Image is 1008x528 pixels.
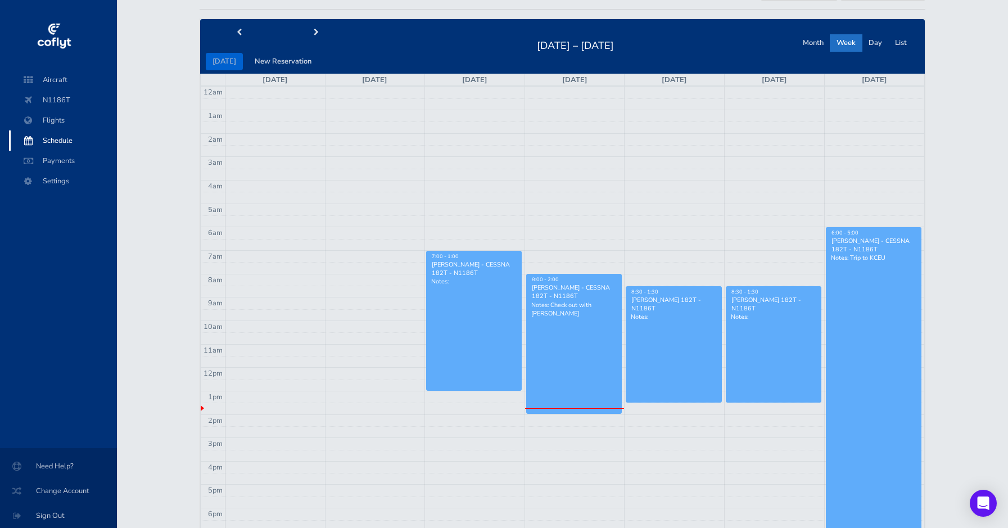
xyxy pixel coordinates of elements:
span: 12am [204,87,223,97]
p: Notes: [631,313,716,321]
h2: [DATE] – [DATE] [530,37,621,52]
p: Notes: [731,313,816,321]
span: N1186T [20,90,106,110]
span: Payments [20,151,106,171]
button: Day [862,34,889,52]
span: 2am [208,134,223,145]
span: 8:30 - 1:30 [631,288,658,295]
button: List [888,34,914,52]
span: 11am [204,345,223,355]
span: Settings [20,171,106,191]
a: [DATE] [562,75,587,85]
p: Notes: Check out with [PERSON_NAME] [531,301,617,318]
span: 8:00 - 2:00 [532,276,559,283]
button: prev [200,24,278,42]
a: [DATE] [662,75,687,85]
a: [DATE] [862,75,887,85]
img: coflyt logo [35,20,73,53]
span: 12pm [204,368,223,378]
span: 3am [208,157,223,168]
span: Flights [20,110,106,130]
p: Notes: Trip to KCEU [831,254,917,262]
button: next [277,24,355,42]
a: [DATE] [263,75,288,85]
span: Need Help? [13,456,103,476]
span: 10am [204,322,223,332]
span: 6pm [208,509,223,519]
span: 6am [208,228,223,238]
span: Schedule [20,130,106,151]
span: 1am [208,111,223,121]
span: 8:30 - 1:30 [731,288,758,295]
span: 5pm [208,485,223,495]
span: 1pm [208,392,223,402]
span: 6:00 - 5:00 [831,229,858,236]
div: [PERSON_NAME] - CESSNA 182T - N1186T [831,237,917,254]
div: [PERSON_NAME] 182T - N1186T [731,296,816,313]
span: 4pm [208,462,223,472]
span: 8am [208,275,223,285]
span: 7am [208,251,223,261]
span: 9am [208,298,223,308]
div: [PERSON_NAME] - CESSNA 182T - N1186T [431,260,517,277]
button: Week [830,34,862,52]
a: [DATE] [362,75,387,85]
span: 2pm [208,416,223,426]
button: Month [796,34,830,52]
a: [DATE] [762,75,787,85]
div: Open Intercom Messenger [970,490,997,517]
span: Sign Out [13,506,103,526]
span: Aircraft [20,70,106,90]
span: 7:00 - 1:00 [432,253,459,260]
div: [PERSON_NAME] - CESSNA 182T - N1186T [531,283,617,300]
span: 3pm [208,439,223,449]
button: New Reservation [248,53,318,70]
p: Notes: [431,277,517,286]
span: 4am [208,181,223,191]
button: [DATE] [206,53,243,70]
div: [PERSON_NAME] 182T - N1186T [631,296,716,313]
span: Change Account [13,481,103,501]
a: [DATE] [462,75,487,85]
span: 5am [208,205,223,215]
